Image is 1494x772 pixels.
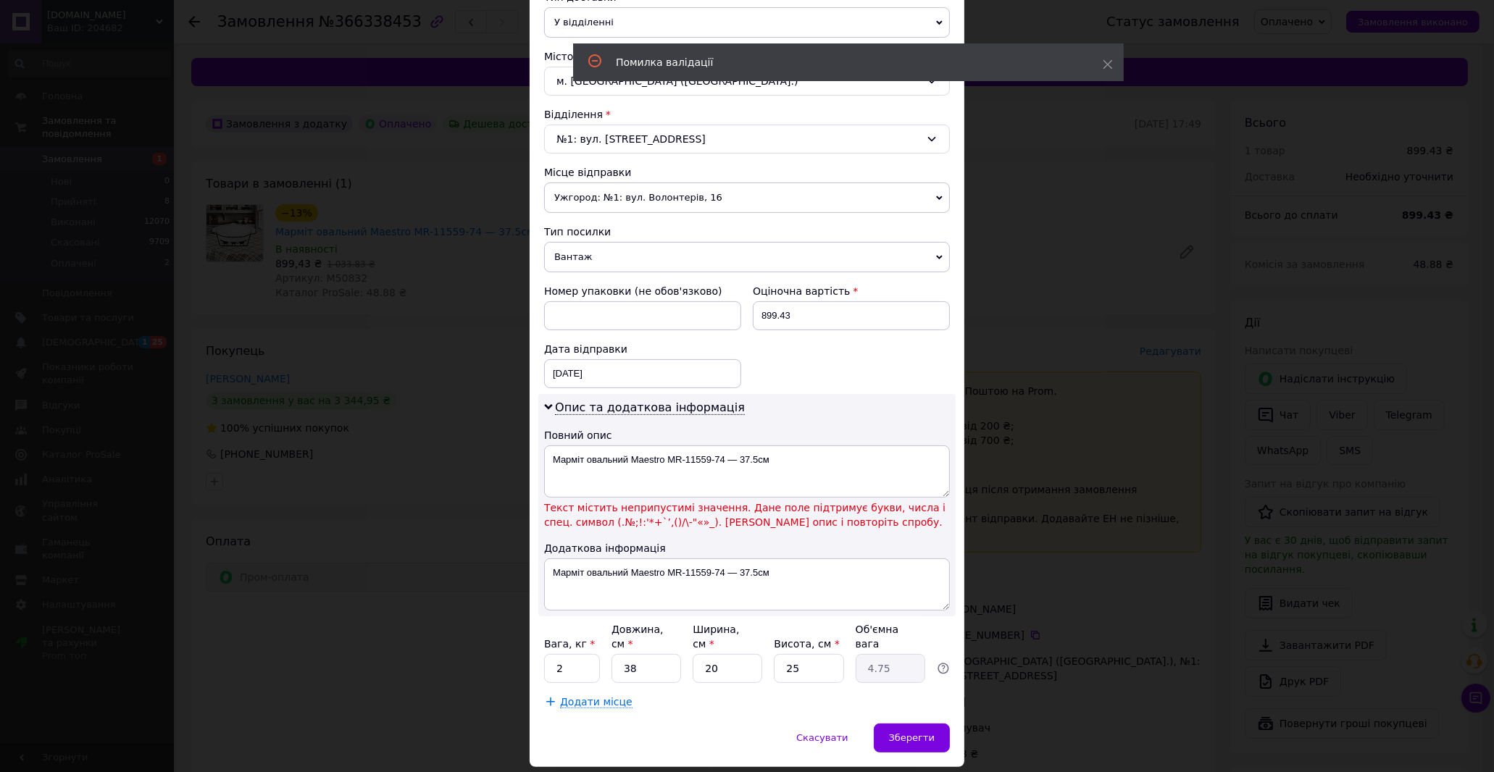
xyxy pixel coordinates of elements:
div: Додаткова інформація [544,541,950,555]
span: Ужгород: №1: вул. Волонтерів, 16 [544,182,950,213]
label: Висота, см [774,638,839,650]
span: Тип посилки [544,226,611,238]
div: м. [GEOGRAPHIC_DATA] ([GEOGRAPHIC_DATA].) [544,67,950,96]
textarea: Марміт овальний Maestro MR-11559-74 — 37.5см [544,558,950,611]
span: Зберегти [889,732,935,743]
div: Помилка валідації [616,55,1067,70]
span: Додати місце [560,696,633,708]
textarea: Марміт овальний Maestro MR-11559-74 — 37.5см [544,445,950,498]
div: №1: вул. [STREET_ADDRESS] [544,125,950,154]
span: Текст містить неприпустимі значення. Дане поле підтримує букви, числа і спец. символ (.№;!:'*+`’,... [544,500,950,529]
label: Ширина, см [693,624,739,650]
span: Опис та додаткова інформація [555,400,745,415]
div: Відділення [544,107,950,122]
div: Об'ємна вага [856,622,925,651]
div: Місто [544,49,950,64]
span: Скасувати [796,732,848,743]
div: Повний опис [544,428,950,442]
div: Оціночна вартість [753,284,950,298]
label: Довжина, см [612,624,664,650]
span: Вантаж [544,242,950,272]
label: Вага, кг [544,638,595,650]
span: Місце відправки [544,167,632,178]
div: Дата відправки [544,342,741,356]
span: У відділенні [544,7,950,38]
div: Номер упаковки (не обов'язково) [544,284,741,298]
